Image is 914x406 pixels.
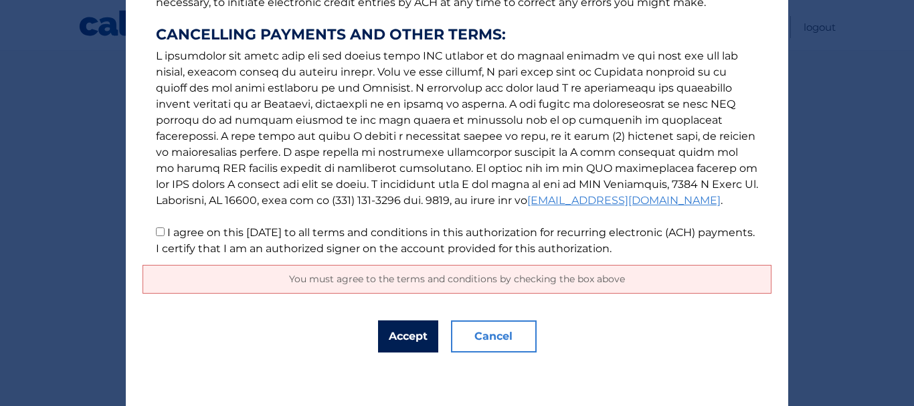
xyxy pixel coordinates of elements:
[156,27,758,43] strong: CANCELLING PAYMENTS AND OTHER TERMS:
[156,226,755,255] label: I agree on this [DATE] to all terms and conditions in this authorization for recurring electronic...
[378,320,438,352] button: Accept
[451,320,537,352] button: Cancel
[527,194,721,207] a: [EMAIL_ADDRESS][DOMAIN_NAME]
[289,273,625,285] span: You must agree to the terms and conditions by checking the box above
